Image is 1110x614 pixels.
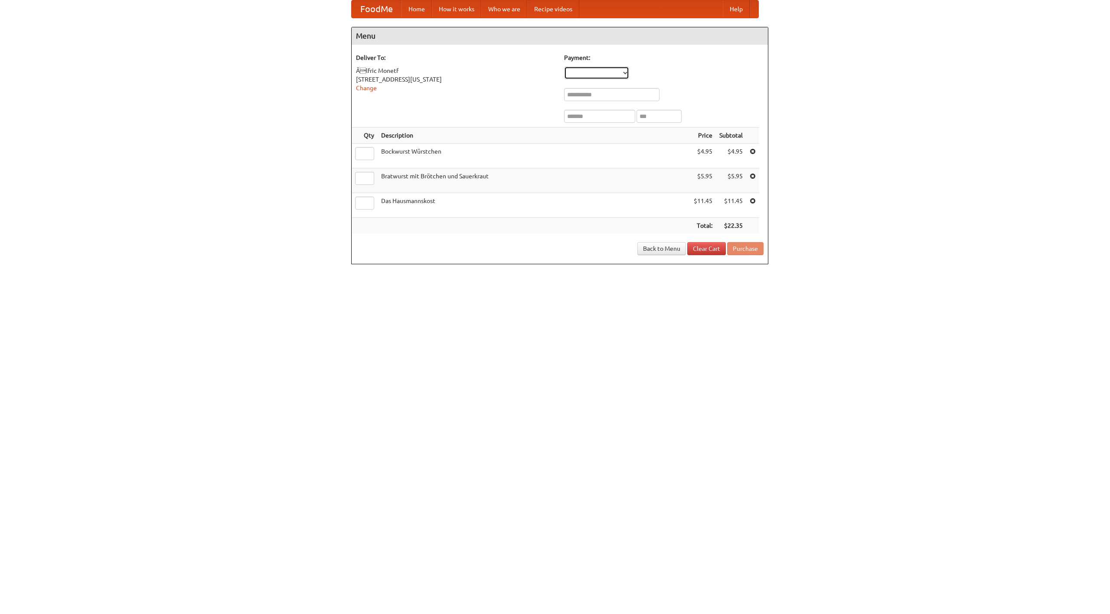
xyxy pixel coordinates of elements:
[690,168,716,193] td: $5.95
[352,128,378,144] th: Qty
[378,128,690,144] th: Description
[716,193,746,218] td: $11.45
[716,218,746,234] th: $22.35
[378,144,690,168] td: Bockwurst Würstchen
[716,168,746,193] td: $5.95
[527,0,579,18] a: Recipe videos
[637,242,686,255] a: Back to Menu
[716,128,746,144] th: Subtotal
[352,27,768,45] h4: Menu
[564,53,764,62] h5: Payment:
[356,85,377,92] a: Change
[687,242,726,255] a: Clear Cart
[690,193,716,218] td: $11.45
[690,218,716,234] th: Total:
[352,0,402,18] a: FoodMe
[356,75,555,84] div: [STREET_ADDRESS][US_STATE]
[690,144,716,168] td: $4.95
[356,53,555,62] h5: Deliver To:
[378,168,690,193] td: Bratwurst mit Brötchen und Sauerkraut
[356,66,555,75] div: Ãlfric Monetf
[690,128,716,144] th: Price
[723,0,750,18] a: Help
[716,144,746,168] td: $4.95
[402,0,432,18] a: Home
[727,242,764,255] button: Purchase
[378,193,690,218] td: Das Hausmannskost
[432,0,481,18] a: How it works
[481,0,527,18] a: Who we are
